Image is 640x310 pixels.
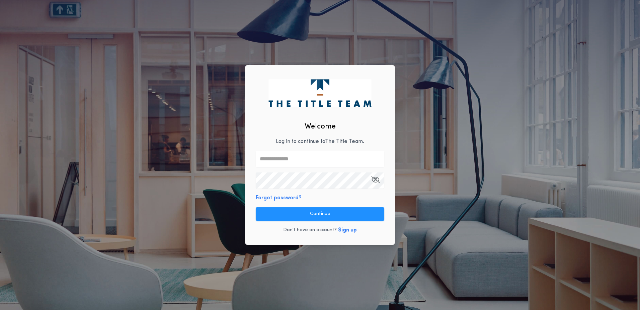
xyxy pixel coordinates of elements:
[268,79,371,107] img: logo
[256,194,302,202] button: Forgot password?
[276,138,364,146] p: Log in to continue to The Title Team .
[305,121,336,132] h2: Welcome
[256,207,384,221] button: Continue
[338,226,357,234] button: Sign up
[283,227,337,234] p: Don't have an account?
